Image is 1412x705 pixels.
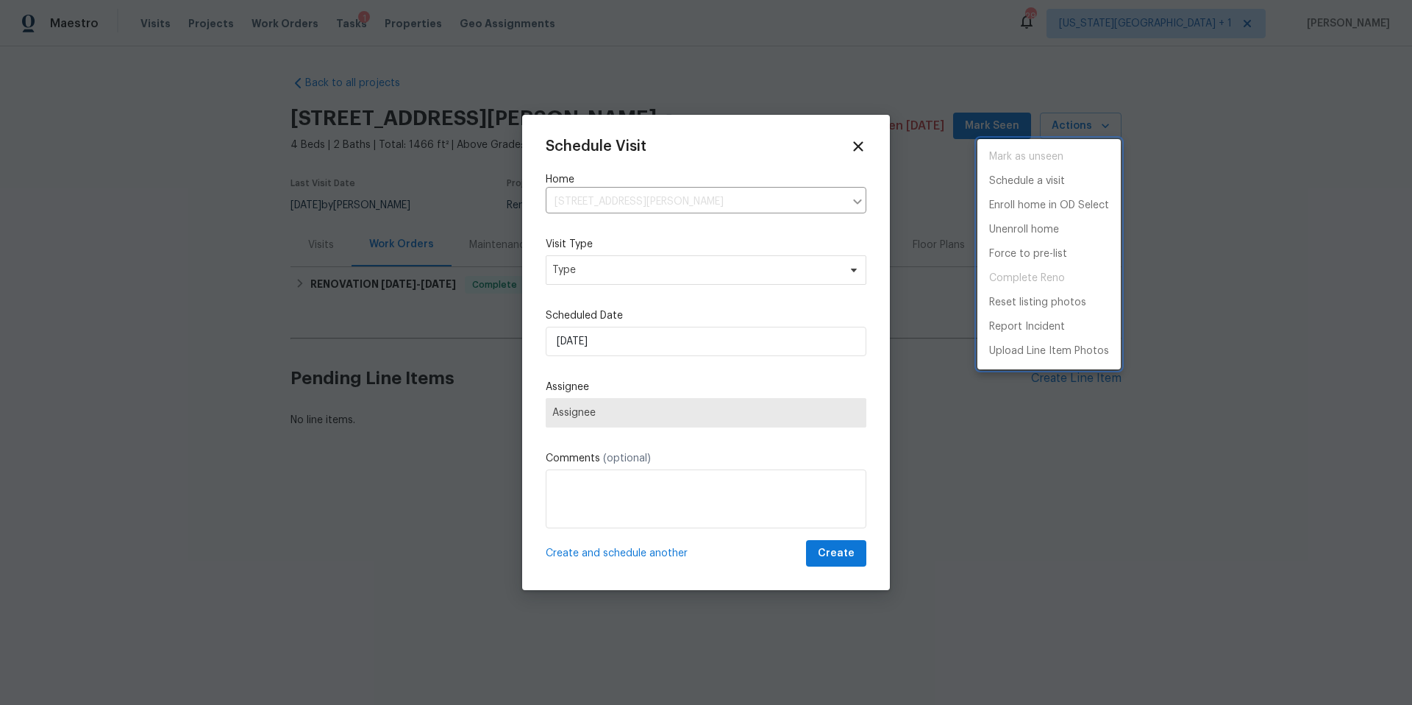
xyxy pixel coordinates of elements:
p: Reset listing photos [989,295,1086,311]
p: Unenroll home [989,222,1059,238]
p: Schedule a visit [989,174,1065,189]
p: Force to pre-list [989,247,1067,262]
span: Project is already completed [977,266,1121,291]
p: Report Incident [989,319,1065,335]
p: Enroll home in OD Select [989,198,1109,213]
p: Upload Line Item Photos [989,344,1109,359]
